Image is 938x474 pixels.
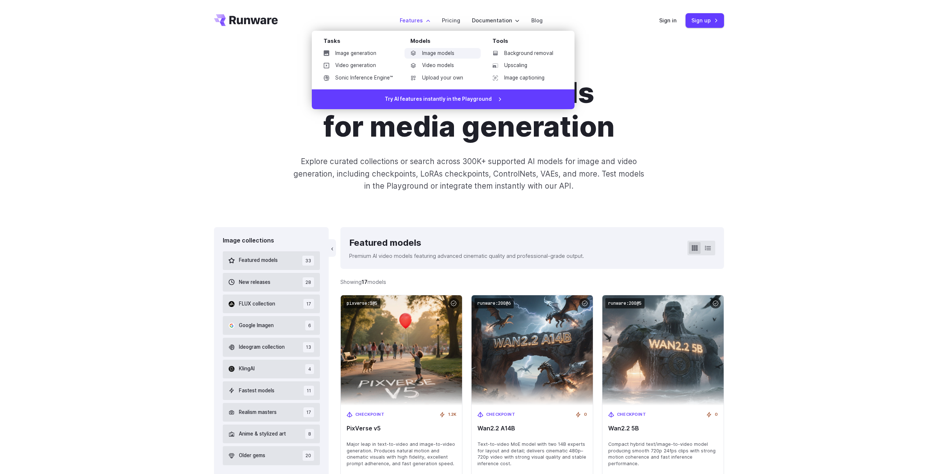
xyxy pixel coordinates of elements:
[223,381,320,400] button: Fastest models 11
[223,403,320,422] button: Realism masters 17
[223,251,320,270] button: Featured models 33
[223,273,320,292] button: New releases 28
[448,411,456,418] span: 1.2K
[223,360,320,378] button: KlingAI 4
[442,16,460,25] a: Pricing
[239,343,285,351] span: Ideogram collection
[239,300,275,308] span: FLUX collection
[239,278,270,286] span: New releases
[492,37,563,48] div: Tools
[303,277,314,287] span: 28
[223,446,320,465] button: Older gems 20
[265,76,673,144] h1: Explore AI models for media generation
[715,411,718,418] span: 0
[355,411,385,418] span: Checkpoint
[362,279,368,285] strong: 17
[303,342,314,352] span: 13
[239,322,274,330] span: Google Imagen
[305,429,314,439] span: 8
[405,60,481,71] a: Video models
[347,425,456,432] span: PixVerse v5
[472,295,593,406] img: Wan2.2 A14B
[214,14,278,26] a: Go to /
[617,411,646,418] span: Checkpoint
[223,236,320,245] div: Image collections
[605,298,645,309] code: runware:200@5
[303,407,314,417] span: 17
[318,48,399,59] a: Image generation
[223,425,320,443] button: Anime & stylized art 8
[487,73,563,84] a: Image captioning
[305,364,314,374] span: 4
[472,16,520,25] label: Documentation
[223,295,320,313] button: FLUX collection 17
[405,73,481,84] a: Upload your own
[305,321,314,330] span: 6
[349,252,584,260] p: Premium AI video models featuring advanced cinematic quality and professional-grade output.
[608,441,718,467] span: Compact hybrid text/image-to-video model producing smooth 720p 24fps clips with strong motion coh...
[239,387,274,395] span: Fastest models
[474,298,514,309] code: runware:200@6
[239,365,255,373] span: KlingAI
[400,16,430,25] label: Features
[318,60,399,71] a: Video generation
[477,425,587,432] span: Wan2.2 A14B
[223,338,320,356] button: Ideogram collection 13
[312,89,575,109] a: Try AI features instantly in the Playground
[304,386,314,396] span: 11
[347,441,456,467] span: Major leap in text-to-video and image-to-video generation. Produces natural motion and cinematic ...
[239,256,278,264] span: Featured models
[239,452,265,460] span: Older gems
[324,37,399,48] div: Tasks
[608,425,718,432] span: Wan2.2 5B
[239,430,286,438] span: Anime & stylized art
[531,16,543,25] a: Blog
[487,60,563,71] a: Upscaling
[349,236,584,250] div: Featured models
[239,408,277,416] span: Realism masters
[303,299,314,309] span: 17
[486,411,516,418] span: Checkpoint
[291,155,647,192] p: Explore curated collections or search across 300K+ supported AI models for image and video genera...
[602,295,724,406] img: Wan2.2 5B
[584,411,587,418] span: 0
[477,441,587,467] span: Text-to-video MoE model with two 14B experts for layout and detail; delivers cinematic 480p–720p ...
[659,16,677,25] a: Sign in
[686,13,724,27] a: Sign up
[340,278,386,286] div: Showing models
[223,316,320,335] button: Google Imagen 6
[329,239,336,257] button: ‹
[302,256,314,266] span: 33
[341,295,462,406] img: PixVerse v5
[318,73,399,84] a: Sonic Inference Engine™
[303,451,314,460] span: 20
[410,37,481,48] div: Models
[344,298,380,309] code: pixverse:1@5
[405,48,481,59] a: Image models
[487,48,563,59] a: Background removal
